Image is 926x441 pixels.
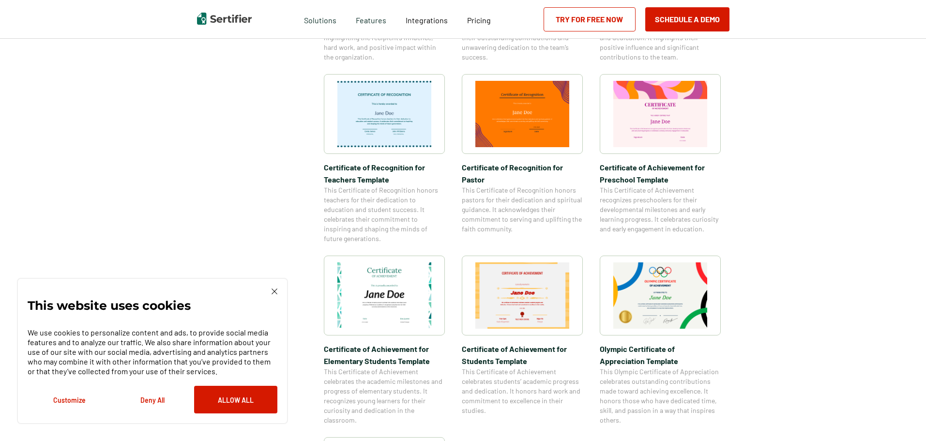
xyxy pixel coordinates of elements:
a: Certificate of Recognition for Teachers TemplateCertificate of Recognition for Teachers TemplateT... [324,74,445,243]
span: Features [356,13,386,25]
span: Integrations [406,15,448,25]
a: Certificate of Achievement for Elementary Students TemplateCertificate of Achievement for Element... [324,256,445,425]
a: Certificate of Recognition for PastorCertificate of Recognition for PastorThis Certificate of Rec... [462,74,583,243]
img: Certificate of Achievement for Elementary Students Template [337,262,431,329]
p: This website uses cookies [28,301,191,310]
span: Certificate of Achievement for Students Template [462,343,583,367]
img: Certificate of Achievement for Students Template [475,262,569,329]
img: Sertifier | Digital Credentialing Platform [197,13,252,25]
a: Try for Free Now [544,7,636,31]
img: Olympic Certificate of Appreciation​ Template [613,262,707,329]
img: Certificate of Achievement for Preschool Template [613,81,707,147]
button: Deny All [111,386,194,413]
span: This Certificate of Achievement celebrates the academic milestones and progress of elementary stu... [324,367,445,425]
span: Certificate of Achievement for Elementary Students Template [324,343,445,367]
span: This Certificate of Achievement recognizes preschoolers for their developmental milestones and ea... [600,185,721,234]
a: Certificate of Achievement for Students TemplateCertificate of Achievement for Students TemplateT... [462,256,583,425]
span: Olympic Certificate of Appreciation​ Template [600,343,721,367]
span: This Certificate of Recognition honors teachers for their dedication to education and student suc... [324,185,445,243]
img: Certificate of Recognition for Teachers Template [337,81,431,147]
span: Solutions [304,13,336,25]
span: This Certificate of Achievement celebrates students’ academic progress and dedication. It honors ... [462,367,583,415]
img: Cookie Popup Close [272,289,277,294]
img: Certificate of Recognition for Pastor [475,81,569,147]
p: We use cookies to personalize content and ads, to provide social media features and to analyze ou... [28,328,277,376]
span: Certificate of Recognition for Teachers Template [324,161,445,185]
iframe: Chat Widget [878,395,926,441]
a: Olympic Certificate of Appreciation​ TemplateOlympic Certificate of Appreciation​ TemplateThis Ol... [600,256,721,425]
span: Certificate of Achievement for Preschool Template [600,161,721,185]
span: This Certificate of Recognition honors pastors for their dedication and spiritual guidance. It ac... [462,185,583,234]
a: Pricing [467,13,491,25]
span: This Olympic Certificate of Appreciation celebrates outstanding contributions made toward achievi... [600,367,721,425]
button: Schedule a Demo [645,7,729,31]
a: Certificate of Achievement for Preschool TemplateCertificate of Achievement for Preschool Templat... [600,74,721,243]
a: Integrations [406,13,448,25]
span: Pricing [467,15,491,25]
button: Allow All [194,386,277,413]
span: Certificate of Recognition for Pastor [462,161,583,185]
button: Customize [28,386,111,413]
